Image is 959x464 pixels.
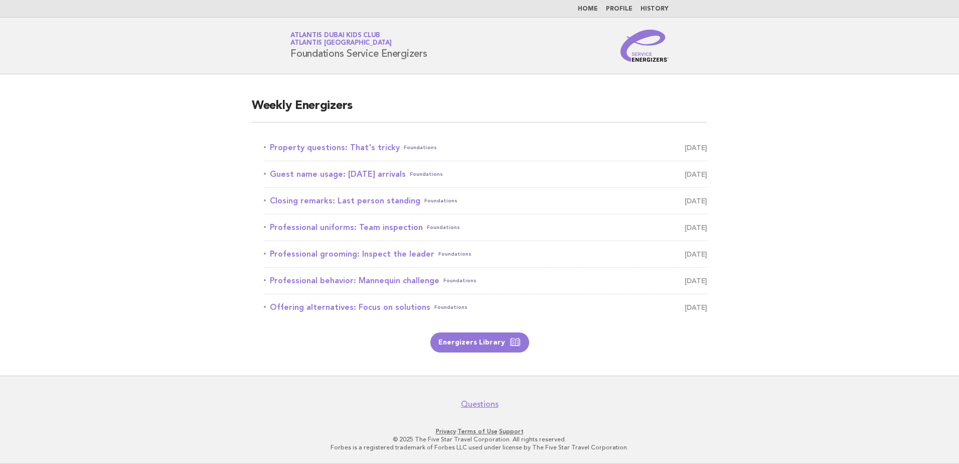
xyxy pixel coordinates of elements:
[685,194,707,208] span: [DATE]
[685,300,707,314] span: [DATE]
[685,274,707,288] span: [DATE]
[290,33,427,59] h1: Foundations Service Energizers
[404,141,437,155] span: Foundations
[438,247,471,261] span: Foundations
[264,300,707,314] a: Offering alternatives: Focus on solutionsFoundations [DATE]
[424,194,457,208] span: Foundations
[264,220,707,235] a: Professional uniforms: Team inspectionFoundations [DATE]
[436,428,456,435] a: Privacy
[443,274,476,288] span: Foundations
[606,6,632,12] a: Profile
[264,167,707,181] a: Guest name usage: [DATE] arrivalsFoundations [DATE]
[641,6,669,12] a: History
[252,98,707,123] h2: Weekly Energizers
[173,435,786,443] p: © 2025 The Five Star Travel Corporation. All rights reserved.
[264,274,707,288] a: Professional behavior: Mannequin challengeFoundations [DATE]
[427,220,460,235] span: Foundations
[620,30,669,62] img: Service Energizers
[685,167,707,181] span: [DATE]
[578,6,598,12] a: Home
[457,428,498,435] a: Terms of Use
[290,40,392,47] span: Atlantis [GEOGRAPHIC_DATA]
[264,247,707,261] a: Professional grooming: Inspect the leaderFoundations [DATE]
[685,220,707,235] span: [DATE]
[264,141,707,155] a: Property questions: That's trickyFoundations [DATE]
[685,247,707,261] span: [DATE]
[410,167,443,181] span: Foundations
[173,427,786,435] p: · ·
[290,32,392,46] a: Atlantis Dubai Kids ClubAtlantis [GEOGRAPHIC_DATA]
[434,300,467,314] span: Foundations
[430,332,529,353] a: Energizers Library
[461,399,499,409] a: Questions
[264,194,707,208] a: Closing remarks: Last person standingFoundations [DATE]
[499,428,524,435] a: Support
[685,141,707,155] span: [DATE]
[173,443,786,451] p: Forbes is a registered trademark of Forbes LLC used under license by The Five Star Travel Corpora...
